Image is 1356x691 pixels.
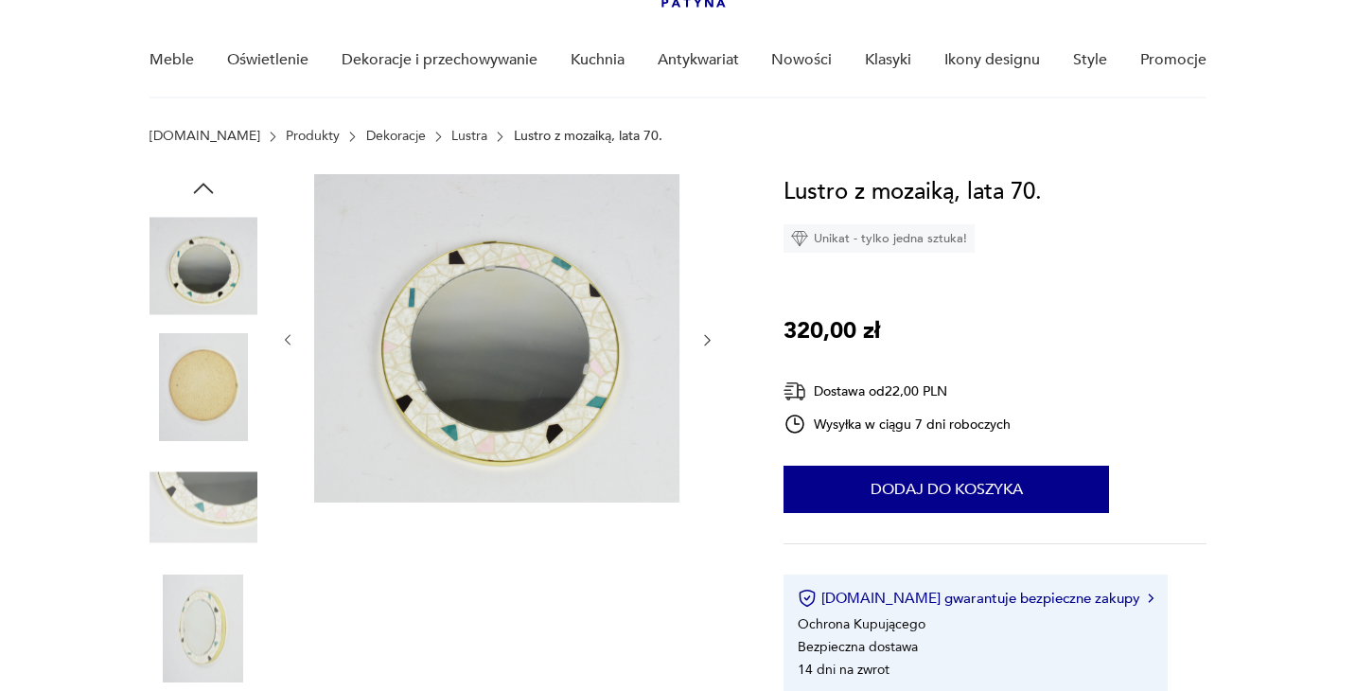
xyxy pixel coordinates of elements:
[227,24,308,97] a: Oświetlenie
[784,174,1042,210] h1: Lustro z mozaiką, lata 70.
[798,589,817,608] img: Ikona certyfikatu
[784,380,806,403] img: Ikona dostawy
[571,24,625,97] a: Kuchnia
[1148,594,1153,603] img: Ikona strzałki w prawo
[784,313,880,349] p: 320,00 zł
[150,24,194,97] a: Meble
[1073,24,1107,97] a: Style
[342,24,537,97] a: Dekoracje i przechowywanie
[865,24,911,97] a: Klasyki
[798,589,1153,608] button: [DOMAIN_NAME] gwarantuje bezpieczne zakupy
[791,230,808,247] img: Ikona diamentu
[1140,24,1206,97] a: Promocje
[658,24,739,97] a: Antykwariat
[771,24,832,97] a: Nowości
[784,413,1011,435] div: Wysyłka w ciągu 7 dni roboczych
[798,615,925,633] li: Ochrona Kupującego
[944,24,1040,97] a: Ikony designu
[314,174,679,503] img: Zdjęcie produktu Lustro z mozaiką, lata 70.
[514,129,662,144] p: Lustro z mozaiką, lata 70.
[784,466,1109,513] button: Dodaj do koszyka
[366,129,426,144] a: Dekoracje
[286,129,340,144] a: Produkty
[784,224,975,253] div: Unikat - tylko jedna sztuka!
[451,129,487,144] a: Lustra
[784,380,1011,403] div: Dostawa od 22,00 PLN
[150,453,257,561] img: Zdjęcie produktu Lustro z mozaiką, lata 70.
[798,661,889,679] li: 14 dni na zwrot
[150,212,257,320] img: Zdjęcie produktu Lustro z mozaiką, lata 70.
[798,638,918,656] li: Bezpieczna dostawa
[150,333,257,441] img: Zdjęcie produktu Lustro z mozaiką, lata 70.
[150,129,260,144] a: [DOMAIN_NAME]
[150,575,257,682] img: Zdjęcie produktu Lustro z mozaiką, lata 70.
